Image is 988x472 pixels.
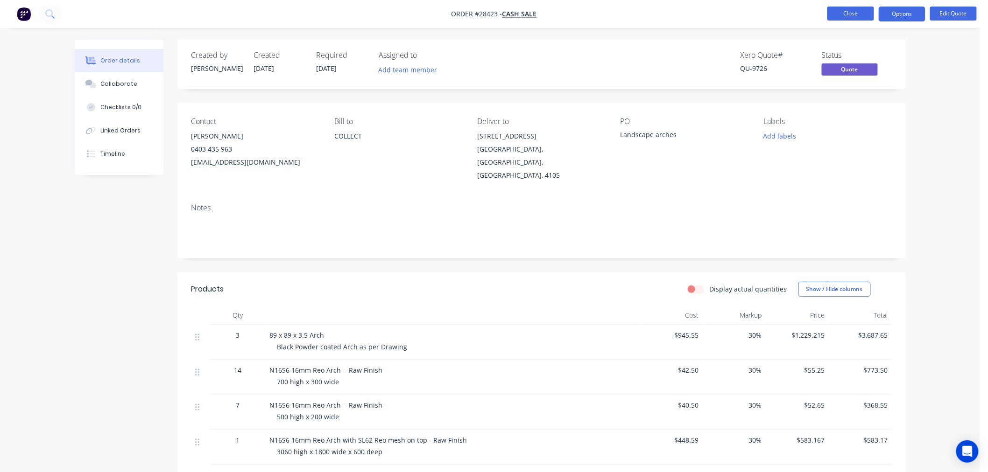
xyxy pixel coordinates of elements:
button: Add team member [374,63,442,76]
div: COLLECT [334,130,462,143]
button: Linked Orders [75,119,163,142]
div: QU-9726 [741,63,811,73]
span: 700 high x 300 wide [277,377,339,386]
button: Checklists 0/0 [75,96,163,119]
span: $368.55 [833,400,888,410]
div: COLLECT [334,130,462,160]
div: Qty [210,306,266,325]
div: Required [317,51,368,60]
span: 30% [706,435,762,445]
span: [DATE] [317,64,337,73]
div: Checklists 0/0 [100,103,141,111]
span: [DATE] [254,64,275,73]
div: Bill to [334,117,462,126]
div: [STREET_ADDRESS][GEOGRAPHIC_DATA], [GEOGRAPHIC_DATA], [GEOGRAPHIC_DATA], 4105 [477,130,605,182]
span: $55.25 [769,365,825,375]
div: Open Intercom Messenger [956,440,979,463]
span: N16S6 16mm Reo Arch - Raw Finish [270,366,383,375]
div: [PERSON_NAME]0403 435 963[EMAIL_ADDRESS][DOMAIN_NAME] [191,130,319,169]
span: $1,229.215 [769,330,825,340]
span: 30% [706,330,762,340]
div: Timeline [100,150,125,158]
div: Products [191,284,224,295]
span: $945.55 [643,330,699,340]
div: Deliver to [477,117,605,126]
span: $52.65 [769,400,825,410]
div: Collaborate [100,80,137,88]
div: Notes [191,203,892,212]
span: 30% [706,400,762,410]
div: Contact [191,117,319,126]
div: Labels [763,117,891,126]
button: Add team member [379,63,443,76]
img: Factory [17,7,31,21]
div: Order details [100,56,140,65]
span: 3 [236,330,240,340]
span: Quote [822,63,878,75]
button: Close [827,7,874,21]
button: Edit Quote [930,7,977,21]
div: Assigned to [379,51,473,60]
button: Timeline [75,142,163,166]
span: $773.50 [833,365,888,375]
div: 0403 435 963 [191,143,319,156]
label: Display actual quantities [710,284,787,294]
span: $42.50 [643,365,699,375]
div: Markup [703,306,766,325]
div: [PERSON_NAME] [191,130,319,143]
span: Order #28423 - [452,10,502,19]
button: Order details [75,49,163,72]
div: [GEOGRAPHIC_DATA], [GEOGRAPHIC_DATA], [GEOGRAPHIC_DATA], 4105 [477,143,605,182]
span: 14 [234,365,242,375]
span: 3060 high x 1800 wide x 600 deep [277,447,383,456]
span: $3,687.65 [833,330,888,340]
span: $448.59 [643,435,699,445]
button: Collaborate [75,72,163,96]
span: 500 high x 200 wide [277,412,339,421]
span: 1 [236,435,240,445]
span: $583.17 [833,435,888,445]
span: $40.50 [643,400,699,410]
span: 30% [706,365,762,375]
div: Xero Quote # [741,51,811,60]
div: Price [766,306,829,325]
span: 7 [236,400,240,410]
span: 89 x 89 x 3.5 Arch [270,331,325,340]
div: [PERSON_NAME] [191,63,243,73]
a: CASH SALE [502,10,537,19]
div: Cost [640,306,703,325]
span: Black Powder coated Arch as per Drawing [277,342,408,351]
div: [EMAIL_ADDRESS][DOMAIN_NAME] [191,156,319,169]
span: N16S6 16mm Reo Arch - Raw Finish [270,401,383,410]
div: [STREET_ADDRESS] [477,130,605,143]
div: Status [822,51,892,60]
button: Quote [822,63,878,77]
button: Show / Hide columns [798,282,871,297]
button: Add labels [758,130,801,142]
div: PO [621,117,748,126]
button: Options [879,7,925,21]
span: $583.167 [769,435,825,445]
div: Landscape arches [621,130,737,143]
span: N16S6 16mm Reo Arch with SL62 Reo mesh on top - Raw Finish [270,436,467,444]
div: Linked Orders [100,126,141,135]
div: Created by [191,51,243,60]
div: Created [254,51,305,60]
div: Total [829,306,892,325]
